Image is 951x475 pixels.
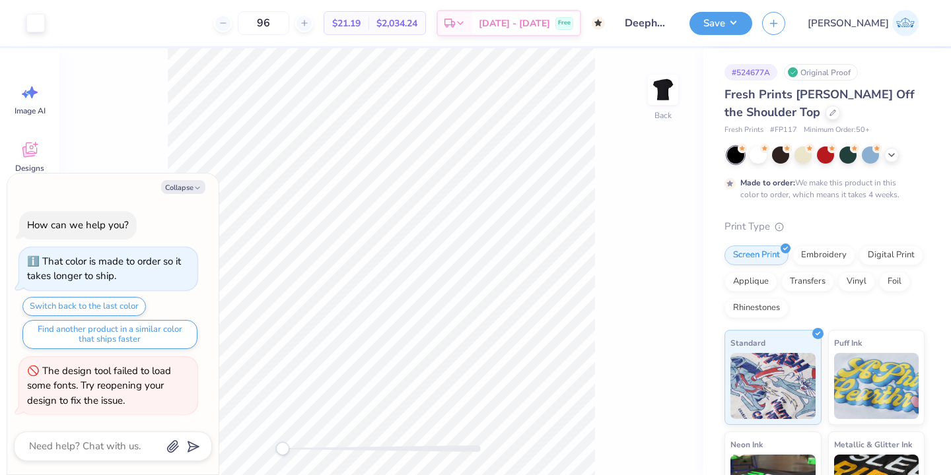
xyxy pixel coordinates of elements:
[740,177,903,201] div: We make this product in this color to order, which means it takes 4 weeks.
[724,125,763,136] span: Fresh Prints
[689,12,752,35] button: Save
[834,437,912,451] span: Metallic & Glitter Ink
[22,320,197,349] button: Find another product in a similar color that ships faster
[834,336,862,350] span: Puff Ink
[27,364,171,407] div: The design tool failed to load some fonts. Try reopening your design to fix the issue.
[15,163,44,174] span: Designs
[558,18,571,28] span: Free
[27,255,181,283] div: That color is made to order so it takes longer to ship.
[834,353,919,419] img: Puff Ink
[22,297,146,316] button: Switch back to the last color
[879,272,910,292] div: Foil
[730,353,816,419] img: Standard
[479,16,550,30] span: [DATE] - [DATE]
[276,442,289,455] div: Accessibility label
[724,219,925,234] div: Print Type
[730,336,765,350] span: Standard
[781,272,834,292] div: Transfers
[724,245,789,265] div: Screen Print
[724,298,789,318] div: Rhinestones
[27,218,129,232] div: How can we help you?
[615,10,680,36] input: Untitled Design
[376,16,417,30] span: $2,034.24
[724,272,777,292] div: Applique
[15,106,46,116] span: Image AI
[804,125,870,136] span: Minimum Order: 50 +
[802,10,925,36] a: [PERSON_NAME]
[161,180,205,194] button: Collapse
[838,272,875,292] div: Vinyl
[770,125,797,136] span: # FP117
[654,110,672,121] div: Back
[808,16,889,31] span: [PERSON_NAME]
[792,245,855,265] div: Embroidery
[892,10,919,36] img: Julia Armano
[724,64,777,80] div: # 524677A
[332,16,361,30] span: $21.19
[650,77,676,103] img: Back
[784,64,858,80] div: Original Proof
[740,177,795,188] strong: Made to order:
[238,11,289,35] input: – –
[724,86,915,120] span: Fresh Prints [PERSON_NAME] Off the Shoulder Top
[730,437,763,451] span: Neon Ink
[859,245,923,265] div: Digital Print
